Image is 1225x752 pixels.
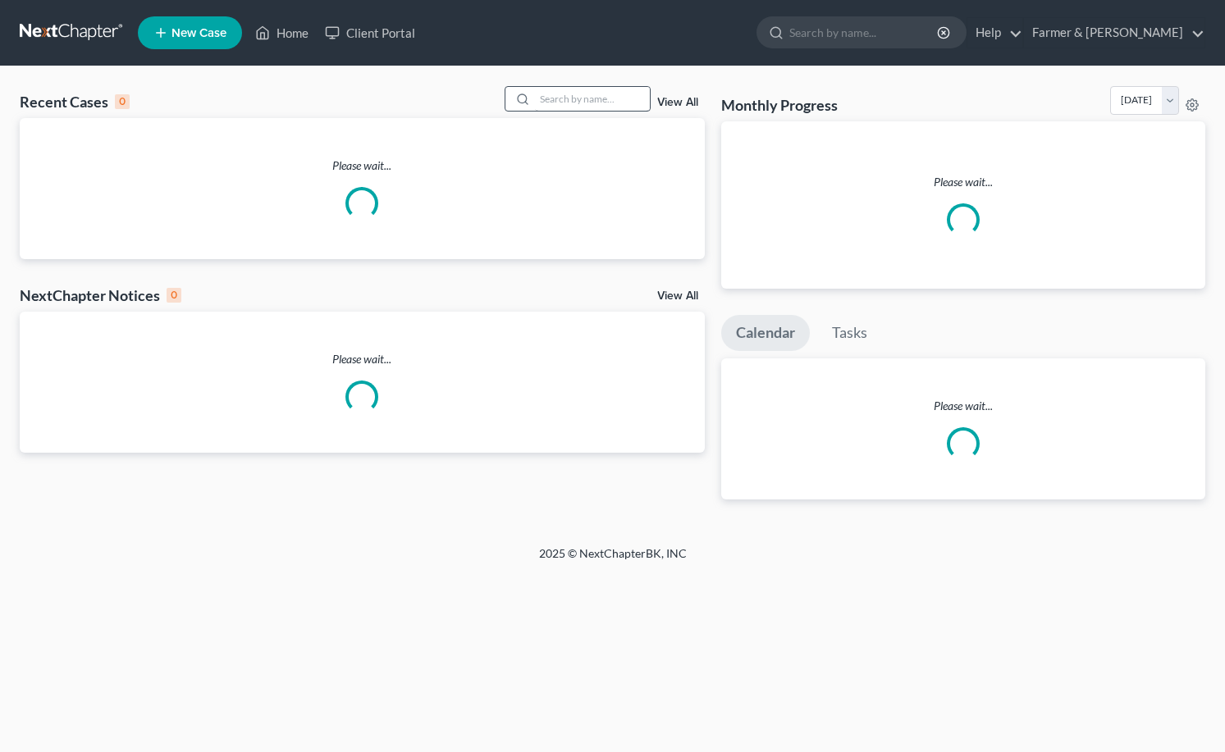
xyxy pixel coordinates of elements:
[721,95,838,115] h3: Monthly Progress
[115,94,130,109] div: 0
[167,288,181,303] div: 0
[967,18,1022,48] a: Help
[657,97,698,108] a: View All
[721,398,1205,414] p: Please wait...
[657,290,698,302] a: View All
[247,18,317,48] a: Home
[734,174,1192,190] p: Please wait...
[535,87,650,111] input: Search by name...
[145,545,1081,575] div: 2025 © NextChapterBK, INC
[20,285,181,305] div: NextChapter Notices
[20,157,705,174] p: Please wait...
[20,351,705,367] p: Please wait...
[789,17,939,48] input: Search by name...
[317,18,423,48] a: Client Portal
[817,315,882,351] a: Tasks
[171,27,226,39] span: New Case
[1024,18,1204,48] a: Farmer & [PERSON_NAME]
[20,92,130,112] div: Recent Cases
[721,315,810,351] a: Calendar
